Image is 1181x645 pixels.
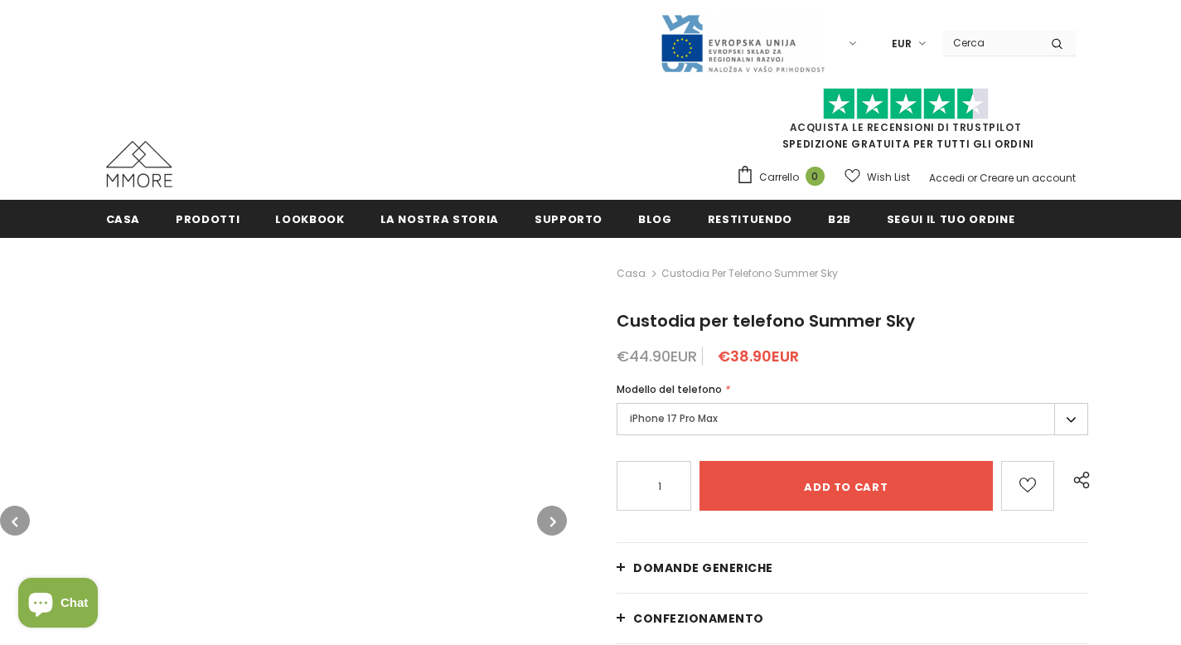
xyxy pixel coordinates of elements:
[633,560,773,576] span: Domande generiche
[275,200,344,237] a: Lookbook
[380,211,499,227] span: La nostra storia
[887,200,1014,237] a: Segui il tuo ordine
[660,13,825,74] img: Javni Razpis
[176,211,240,227] span: Prodotti
[535,200,603,237] a: supporto
[708,211,792,227] span: Restituendo
[867,169,910,186] span: Wish List
[176,200,240,237] a: Prodotti
[275,211,344,227] span: Lookbook
[887,211,1014,227] span: Segui il tuo ordine
[736,95,1076,151] span: SPEDIZIONE GRATUITA PER TUTTI GLI ORDINI
[892,36,912,52] span: EUR
[828,200,851,237] a: B2B
[660,36,825,50] a: Javni Razpis
[736,165,833,190] a: Carrello 0
[708,200,792,237] a: Restituendo
[980,171,1076,185] a: Creare un account
[661,264,838,284] span: Custodia per telefono Summer Sky
[617,309,915,332] span: Custodia per telefono Summer Sky
[845,162,910,192] a: Wish List
[617,594,1088,643] a: CONFEZIONAMENTO
[380,200,499,237] a: La nostra storia
[617,264,646,284] a: Casa
[967,171,977,185] span: or
[106,211,141,227] span: Casa
[617,543,1088,593] a: Domande generiche
[13,578,103,632] inbox-online-store-chat: Shopify online store chat
[633,610,764,627] span: CONFEZIONAMENTO
[823,88,989,120] img: Fidati di Pilot Stars
[106,200,141,237] a: Casa
[535,211,603,227] span: supporto
[638,200,672,237] a: Blog
[617,403,1088,435] label: iPhone 17 Pro Max
[617,382,722,396] span: Modello del telefono
[638,211,672,227] span: Blog
[106,141,172,187] img: Casi MMORE
[759,169,799,186] span: Carrello
[943,31,1038,55] input: Search Site
[699,461,993,511] input: Add to cart
[617,346,697,366] span: €44.90EUR
[790,120,1022,134] a: Acquista le recensioni di TrustPilot
[806,167,825,186] span: 0
[828,211,851,227] span: B2B
[718,346,799,366] span: €38.90EUR
[929,171,965,185] a: Accedi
